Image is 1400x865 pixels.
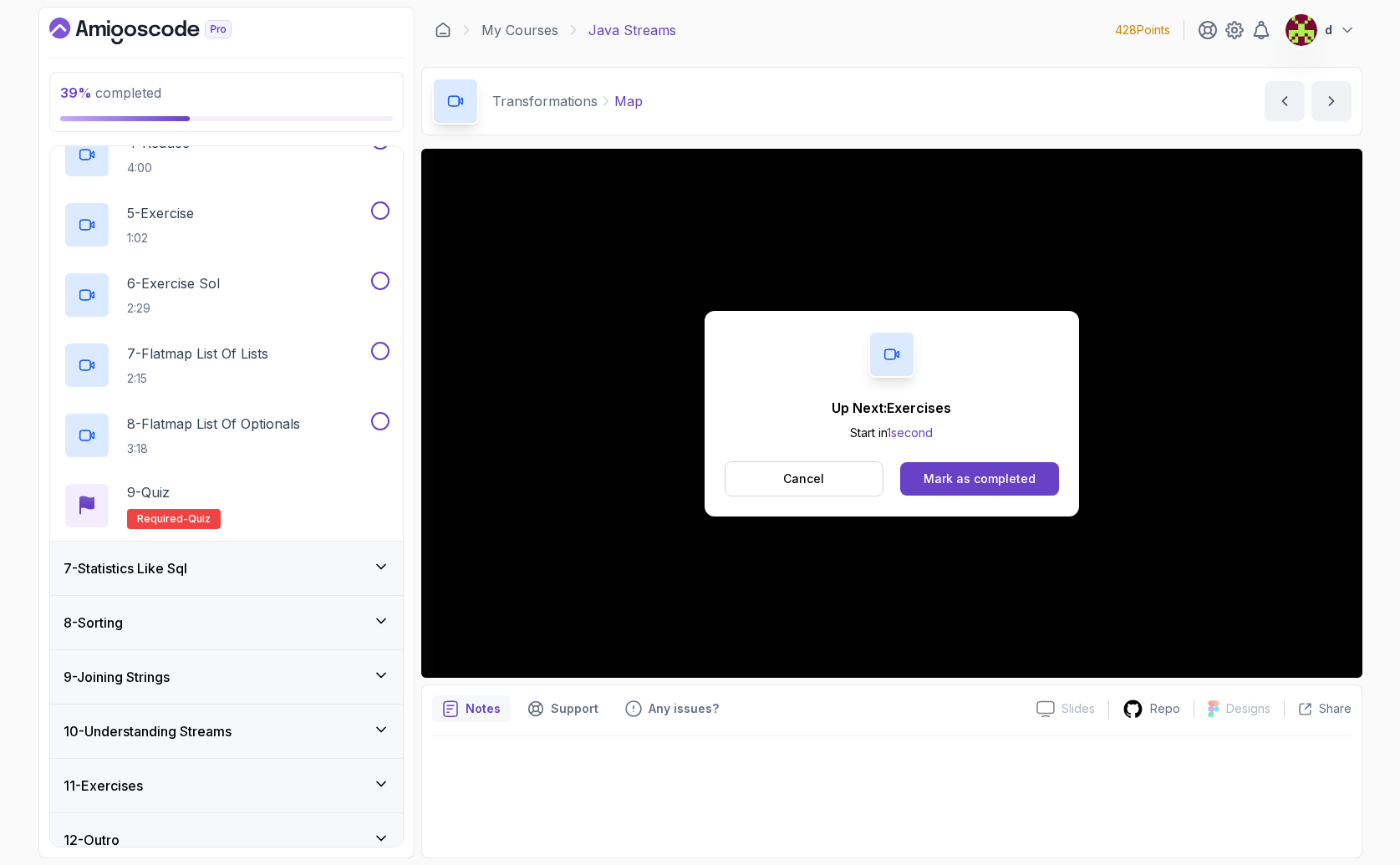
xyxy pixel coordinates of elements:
[49,18,270,44] a: Dashboard
[50,596,403,649] button: 8-Sorting
[64,342,389,389] button: 7-Flatmap List Of Lists2:15
[137,512,188,526] span: Required-
[64,482,389,529] button: 9-QuizRequired-quiz
[1265,81,1305,121] button: previous content
[127,440,300,457] p: 3:18
[1311,81,1352,121] button: next content
[1325,22,1332,38] p: d
[64,201,389,248] button: 5-Exercise1:02
[64,558,187,578] h3: 7 - Statistics Like Sql
[832,398,951,418] p: Up Next: Exercises
[64,667,170,687] h3: 9 - Joining Strings
[64,412,389,459] button: 8-Flatmap List Of Optionals3:18
[64,776,143,796] h3: 11 - Exercises
[432,695,511,722] button: notes button
[127,300,220,317] p: 2:29
[783,471,824,487] p: Cancel
[649,700,719,717] p: Any issues?
[1285,13,1356,47] button: user profile imaged
[421,149,1362,678] iframe: 1 - Map
[1061,700,1095,717] p: Slides
[50,759,403,812] button: 11-Exercises
[1319,700,1352,717] p: Share
[481,20,558,40] a: My Courses
[64,721,232,741] h3: 10 - Understanding Streams
[832,425,951,441] p: Start in
[887,425,933,440] span: 1 second
[50,650,403,704] button: 9-Joining Strings
[127,273,220,293] p: 6 - Exercise Sol
[900,462,1058,496] button: Mark as completed
[614,91,643,111] p: Map
[1109,699,1194,720] a: Repo
[551,700,598,717] p: Support
[127,482,170,502] p: 9 - Quiz
[127,203,194,223] p: 5 - Exercise
[60,84,161,101] span: completed
[1115,22,1170,38] p: 428 Points
[188,512,211,526] span: quiz
[127,230,194,247] p: 1:02
[50,542,403,595] button: 7-Statistics Like Sql
[588,20,676,40] p: Java Streams
[924,471,1036,487] div: Mark as completed
[64,830,120,850] h3: 12 - Outro
[64,613,123,633] h3: 8 - Sorting
[127,343,268,364] p: 7 - Flatmap List Of Lists
[60,84,92,101] span: 39 %
[1285,14,1317,46] img: user profile image
[615,695,729,722] button: Feedback button
[64,272,389,318] button: 6-Exercise Sol2:29
[435,22,451,38] a: Dashboard
[127,160,190,176] p: 4:00
[492,91,598,111] p: Transformations
[1226,700,1270,717] p: Designs
[517,695,608,722] button: Support button
[725,461,884,496] button: Cancel
[64,131,389,178] button: 4-Reduce4:00
[1284,700,1352,717] button: Share
[127,414,300,434] p: 8 - Flatmap List Of Optionals
[1150,700,1180,717] p: Repo
[50,705,403,758] button: 10-Understanding Streams
[466,700,501,717] p: Notes
[127,370,268,387] p: 2:15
